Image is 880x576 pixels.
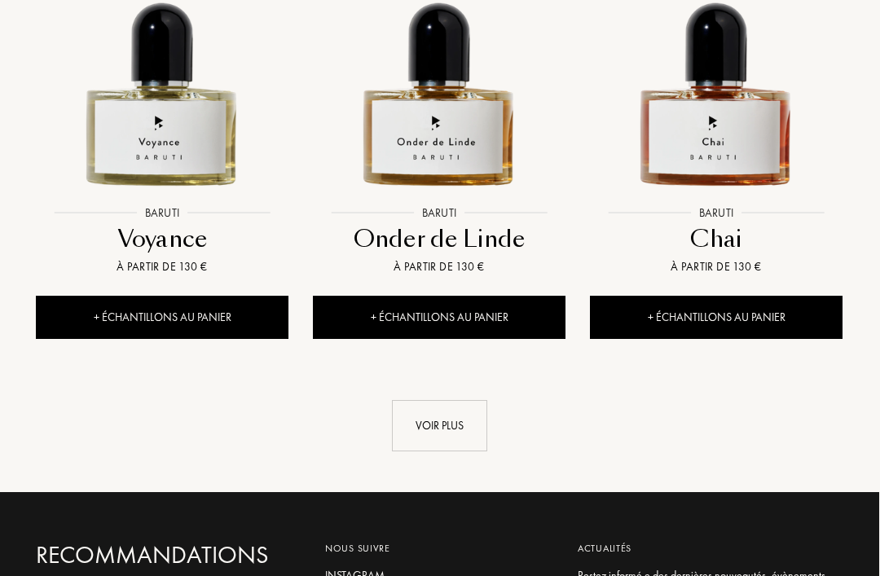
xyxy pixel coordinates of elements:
div: + Échantillons au panier [590,297,843,340]
div: Voir plus [392,401,487,452]
div: + Échantillons au panier [313,297,565,340]
div: À partir de 130 € [42,259,282,276]
a: Recommandations [36,542,288,570]
div: À partir de 130 € [319,259,559,276]
div: À partir de 130 € [596,259,836,276]
div: Actualités [578,542,830,556]
div: + Échantillons au panier [36,297,288,340]
div: Nous suivre [325,542,553,556]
